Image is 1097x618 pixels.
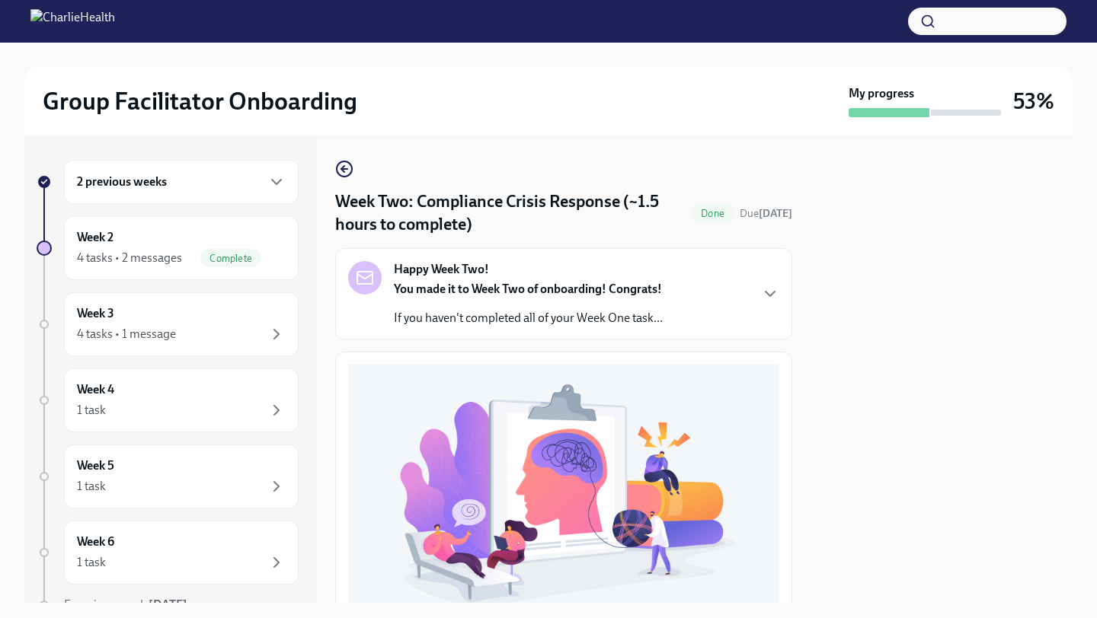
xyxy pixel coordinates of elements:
h2: Group Facilitator Onboarding [43,86,357,116]
p: If you haven't completed all of your Week One task... [394,310,663,327]
span: Experience ends [64,597,187,612]
span: Due [740,207,792,220]
h6: Week 4 [77,381,114,398]
div: 1 task [77,402,106,419]
h6: Week 6 [77,534,114,550]
div: 4 tasks • 1 message [77,326,176,342]
div: 1 task [77,478,106,495]
h4: Week Two: Compliance Crisis Response (~1.5 hours to complete) [335,190,686,236]
span: Done [692,208,734,219]
h6: Week 3 [77,305,114,322]
strong: [DATE] [759,207,792,220]
strong: My progress [849,85,914,102]
a: Week 61 task [37,521,299,585]
strong: You made it to Week Two of onboarding! Congrats! [394,282,662,296]
span: Complete [200,253,261,264]
h6: Week 2 [77,229,114,246]
strong: [DATE] [149,597,187,612]
h6: Week 5 [77,457,114,474]
a: Week 51 task [37,444,299,508]
h3: 53% [1013,88,1054,115]
strong: Happy Week Two! [394,261,489,278]
img: CharlieHealth [30,9,115,33]
span: September 16th, 2025 10:00 [740,206,792,221]
h6: 2 previous weeks [77,174,167,190]
a: Week 41 task [37,368,299,432]
a: Week 34 tasks • 1 message [37,292,299,356]
div: 2 previous weeks [64,160,299,204]
div: 4 tasks • 2 messages [77,250,182,266]
a: Week 24 tasks • 2 messagesComplete [37,216,299,280]
div: 1 task [77,554,106,571]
